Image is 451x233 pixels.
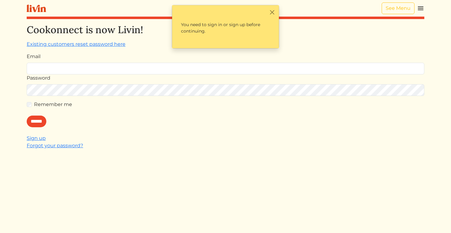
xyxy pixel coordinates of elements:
[382,2,414,14] a: See Menu
[27,74,50,82] label: Password
[27,24,424,36] h2: Cookonnect is now Livin!
[34,101,72,108] label: Remember me
[27,135,46,141] a: Sign up
[27,53,40,60] label: Email
[417,5,424,12] img: menu_hamburger-cb6d353cf0ecd9f46ceae1c99ecbeb4a00e71ca567a856bd81f57e9d8c17bb26.svg
[176,16,275,40] p: You need to sign in or sign up before continuing.
[27,143,83,148] a: Forgot your password?
[269,9,275,15] button: Close
[27,41,125,47] a: Existing customers reset password here
[27,5,46,12] img: livin-logo-a0d97d1a881af30f6274990eb6222085a2533c92bbd1e4f22c21b4f0d0e3210c.svg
